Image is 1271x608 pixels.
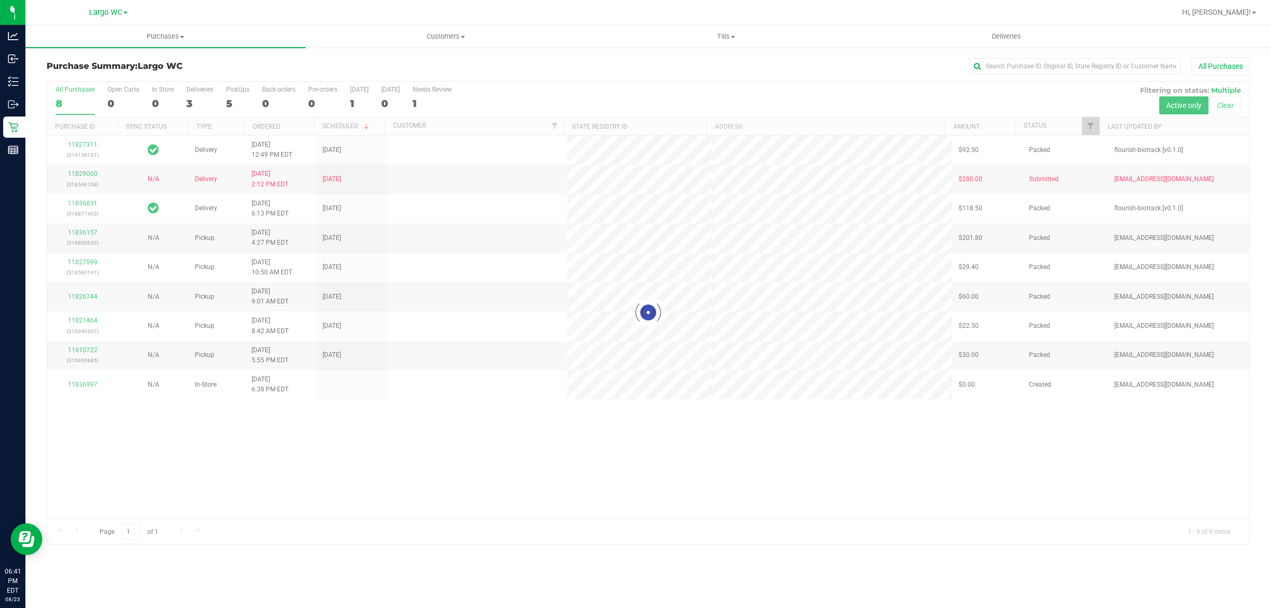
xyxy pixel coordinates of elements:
[1182,8,1251,16] span: Hi, [PERSON_NAME]!
[5,595,21,603] p: 08/23
[47,61,447,71] h3: Purchase Summary:
[8,31,19,41] inline-svg: Analytics
[8,99,19,110] inline-svg: Outbound
[138,61,183,71] span: Largo WC
[89,8,122,17] span: Largo WC
[8,145,19,155] inline-svg: Reports
[11,523,42,555] iframe: Resource center
[969,58,1181,74] input: Search Purchase ID, Original ID, State Registry ID or Customer Name...
[978,32,1035,41] span: Deliveries
[25,25,306,48] a: Purchases
[306,32,585,41] span: Customers
[8,122,19,132] inline-svg: Retail
[8,76,19,87] inline-svg: Inventory
[25,32,306,41] span: Purchases
[866,25,1147,48] a: Deliveries
[306,25,586,48] a: Customers
[586,25,866,48] a: Tills
[8,53,19,64] inline-svg: Inbound
[5,567,21,595] p: 06:41 PM EDT
[586,32,865,41] span: Tills
[1192,57,1250,75] button: All Purchases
